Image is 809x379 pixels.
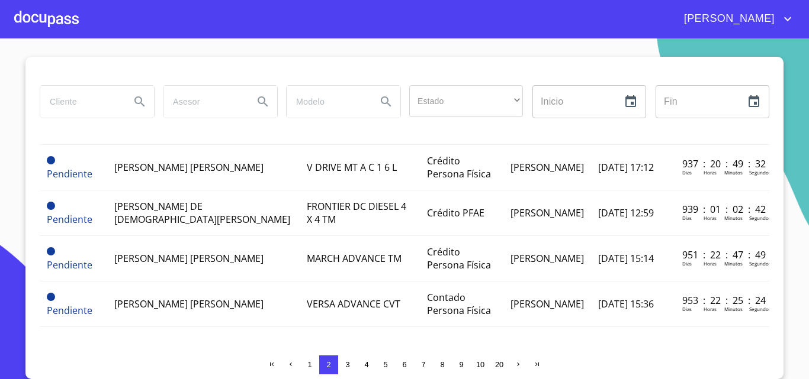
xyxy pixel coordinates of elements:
span: 8 [440,360,444,369]
input: search [40,86,121,118]
button: Search [372,88,400,116]
button: 1 [300,355,319,374]
span: [PERSON_NAME] [511,252,584,265]
span: 10 [476,360,484,369]
p: Minutos [724,260,743,267]
span: [PERSON_NAME] [PERSON_NAME] [114,297,264,310]
span: Pendiente [47,247,55,255]
p: Minutos [724,215,743,221]
span: [DATE] 15:36 [598,297,654,310]
p: Segundos [749,215,771,221]
span: Contado Persona Física [427,291,491,317]
span: 2 [326,360,330,369]
p: 953 : 22 : 25 : 24 [682,294,762,307]
button: 4 [357,355,376,374]
p: Horas [704,260,717,267]
button: 8 [433,355,452,374]
span: [PERSON_NAME] [PERSON_NAME] [114,252,264,265]
span: [PERSON_NAME] [511,297,584,310]
span: [DATE] 17:12 [598,161,654,174]
p: Segundos [749,169,771,176]
span: [DATE] 15:14 [598,252,654,265]
p: 939 : 01 : 02 : 42 [682,203,762,216]
p: Dias [682,260,692,267]
span: Pendiente [47,156,55,164]
p: Dias [682,169,692,176]
span: Pendiente [47,258,92,271]
p: Dias [682,306,692,312]
button: 10 [471,355,490,374]
input: search [163,86,244,118]
button: 7 [414,355,433,374]
input: search [287,86,367,118]
span: [PERSON_NAME] [675,9,781,28]
p: Minutos [724,169,743,176]
button: 3 [338,355,357,374]
span: 7 [421,360,425,369]
span: Pendiente [47,304,92,317]
p: Segundos [749,306,771,312]
p: Dias [682,215,692,221]
span: 3 [345,360,349,369]
span: 20 [495,360,503,369]
span: Pendiente [47,293,55,301]
button: 2 [319,355,338,374]
span: Pendiente [47,202,55,210]
span: [PERSON_NAME] DE [DEMOGRAPHIC_DATA][PERSON_NAME] [114,200,290,226]
span: FRONTIER DC DIESEL 4 X 4 TM [307,200,406,226]
p: 951 : 22 : 47 : 49 [682,248,762,261]
p: Horas [704,215,717,221]
button: 20 [490,355,509,374]
button: 6 [395,355,414,374]
span: Crédito Persona Física [427,154,491,180]
span: [PERSON_NAME] [511,206,584,219]
span: 4 [364,360,368,369]
p: 937 : 20 : 49 : 32 [682,157,762,170]
button: Search [249,88,277,116]
button: Search [126,88,154,116]
span: V DRIVE MT A C 1 6 L [307,161,397,174]
p: Segundos [749,260,771,267]
span: MARCH ADVANCE TM [307,252,402,265]
p: Minutos [724,306,743,312]
div: ​ [409,85,523,117]
span: Pendiente [47,213,92,226]
span: [PERSON_NAME] [511,161,584,174]
span: VERSA ADVANCE CVT [307,297,400,310]
button: account of current user [675,9,795,28]
p: Horas [704,306,717,312]
span: Crédito Persona Física [427,245,491,271]
p: Horas [704,169,717,176]
span: [PERSON_NAME] [PERSON_NAME] [114,161,264,174]
span: Pendiente [47,167,92,180]
span: 6 [402,360,406,369]
span: 1 [307,360,312,369]
button: 5 [376,355,395,374]
span: 9 [459,360,463,369]
button: 9 [452,355,471,374]
span: [DATE] 12:59 [598,206,654,219]
span: Crédito PFAE [427,206,484,219]
span: 5 [383,360,387,369]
